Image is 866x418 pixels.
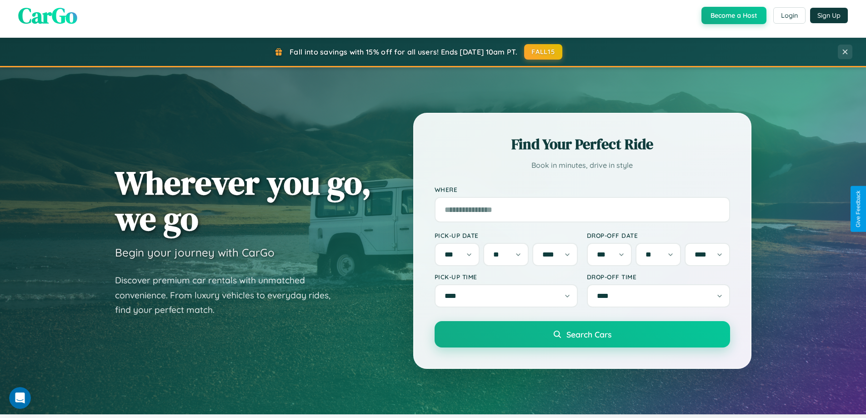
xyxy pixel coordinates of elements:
div: Give Feedback [855,191,861,227]
label: Drop-off Time [587,273,730,281]
p: Discover premium car rentals with unmatched convenience. From luxury vehicles to everyday rides, ... [115,273,342,317]
button: Login [773,7,806,24]
button: Become a Host [701,7,766,24]
button: Sign Up [810,8,848,23]
button: FALL15 [524,44,562,60]
label: Drop-off Date [587,232,730,239]
button: Search Cars [435,321,730,347]
span: CarGo [18,0,77,30]
h1: Wherever you go, we go [115,165,371,237]
h2: Find Your Perfect Ride [435,134,730,154]
iframe: Intercom live chat [9,387,31,409]
label: Pick-up Time [435,273,578,281]
h3: Begin your journey with CarGo [115,246,275,259]
label: Where [435,186,730,193]
span: Search Cars [566,329,611,339]
p: Book in minutes, drive in style [435,159,730,172]
label: Pick-up Date [435,232,578,239]
span: Fall into savings with 15% off for all users! Ends [DATE] 10am PT. [290,47,517,56]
